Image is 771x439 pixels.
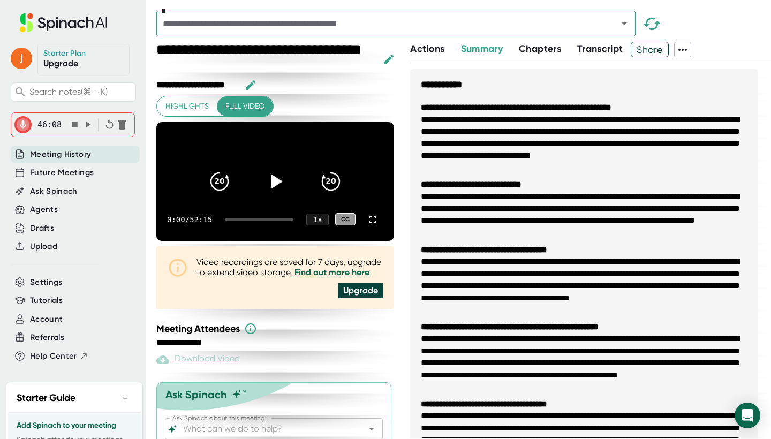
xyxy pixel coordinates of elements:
button: Tutorials [30,294,63,307]
button: Drafts [30,222,54,234]
button: Chapters [519,42,561,56]
span: Full video [225,100,264,113]
button: Open [617,16,632,31]
button: Upload [30,240,57,253]
button: Agents [30,203,58,216]
button: Future Meetings [30,166,94,179]
div: 0:00 / 52:15 [167,215,212,224]
div: Meeting Attendees [156,322,397,335]
button: Transcript [577,42,623,56]
div: CC [335,213,356,225]
input: What can we do to help? [181,421,348,436]
span: j [11,48,32,69]
h2: Starter Guide [17,391,75,405]
div: Open Intercom Messenger [735,403,760,428]
button: Help Center [30,350,88,362]
h3: Add Spinach to your meeting [17,421,132,430]
button: Settings [30,276,63,289]
span: Transcript [577,43,623,55]
span: Actions [410,43,444,55]
span: Chapters [519,43,561,55]
button: Ask Spinach [30,185,78,198]
button: Share [631,42,669,57]
span: Help Center [30,350,77,362]
button: − [118,390,132,406]
a: Upgrade [43,58,78,69]
button: Open [364,421,379,436]
button: Referrals [30,331,64,344]
span: 46:08 [37,120,62,130]
span: Share [631,40,668,59]
button: Account [30,313,63,326]
div: Paid feature [156,353,240,366]
button: Full video [217,96,273,116]
div: Upgrade [338,283,383,298]
button: Highlights [157,96,217,116]
button: Actions [410,42,444,56]
button: Meeting History [30,148,91,161]
div: Video recordings are saved for 7 days, upgrade to extend video storage. [196,257,383,277]
button: Summary [461,42,503,56]
span: Search notes (⌘ + K) [29,87,108,97]
div: Starter Plan [43,49,86,58]
a: Find out more here [294,267,369,277]
div: Ask Spinach [165,388,227,401]
div: 1 x [306,214,329,225]
span: Summary [461,43,503,55]
span: Highlights [165,100,209,113]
